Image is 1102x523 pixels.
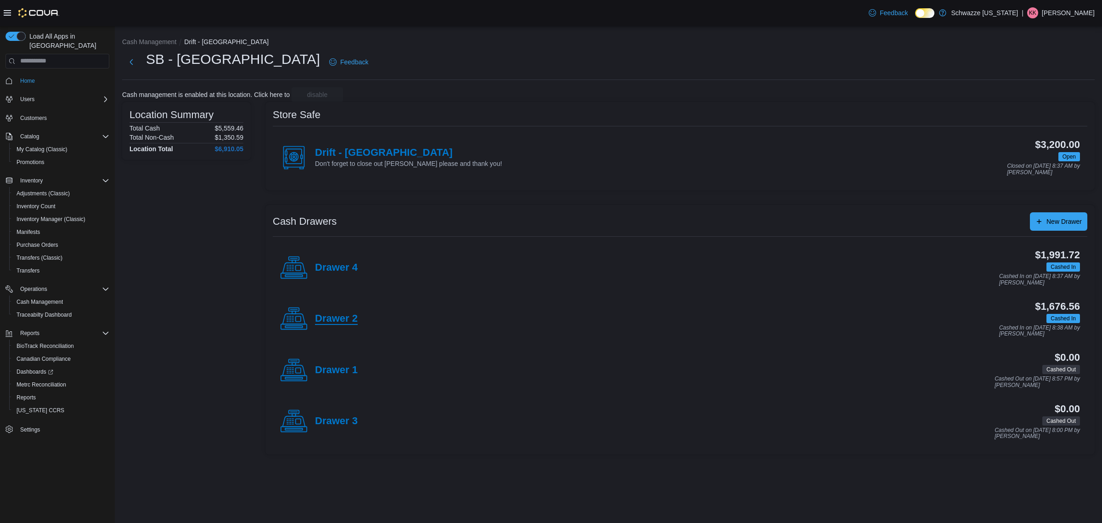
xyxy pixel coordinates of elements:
div: Kyle Krueger [1027,7,1038,18]
a: BioTrack Reconciliation [13,341,78,352]
button: Cash Management [9,296,113,308]
button: Metrc Reconciliation [9,378,113,391]
p: Cashed Out on [DATE] 8:00 PM by [PERSON_NAME] [995,427,1080,440]
span: Users [20,96,34,103]
a: Cash Management [13,296,67,307]
h6: Total Cash [129,125,160,132]
span: Cashed In [1046,314,1080,323]
span: Manifests [17,228,40,236]
a: Feedback [865,4,911,22]
span: Inventory Manager (Classic) [13,214,109,225]
span: Load All Apps in [GEOGRAPHIC_DATA] [26,32,109,50]
span: Transfers (Classic) [13,252,109,263]
span: Cashed Out [1042,365,1080,374]
span: Cashed In [1051,314,1076,323]
span: BioTrack Reconciliation [17,342,74,350]
span: Transfers [17,267,39,274]
h4: Drift - [GEOGRAPHIC_DATA] [315,147,502,159]
span: Traceabilty Dashboard [13,309,109,320]
span: Feedback [880,8,908,17]
span: Reports [17,394,36,401]
span: Cashed Out [1046,365,1076,374]
button: [US_STATE] CCRS [9,404,113,417]
button: My Catalog (Classic) [9,143,113,156]
span: Washington CCRS [13,405,109,416]
h6: Total Non-Cash [129,134,174,141]
a: Canadian Compliance [13,353,74,364]
button: Users [2,93,113,106]
h3: Store Safe [273,109,320,120]
button: Operations [17,284,51,295]
span: Feedback [340,57,368,67]
span: Inventory [20,177,43,184]
nav: An example of EuiBreadcrumbs [122,37,1095,48]
nav: Complex example [6,70,109,460]
span: Cashed Out [1042,416,1080,426]
h3: $0.00 [1055,404,1080,415]
span: Operations [17,284,109,295]
a: Home [17,75,39,86]
span: Purchase Orders [13,239,109,250]
a: Traceabilty Dashboard [13,309,75,320]
button: Settings [2,422,113,436]
span: Home [17,75,109,86]
a: Reports [13,392,39,403]
span: Users [17,94,109,105]
input: Dark Mode [915,8,934,18]
span: Canadian Compliance [17,355,71,363]
span: Inventory Manager (Classic) [17,216,85,223]
p: Cashed In on [DATE] 8:37 AM by [PERSON_NAME] [999,273,1080,286]
span: Inventory Count [13,201,109,212]
button: New Drawer [1030,212,1087,231]
a: Customers [17,113,51,124]
a: Dashboards [13,366,57,377]
span: KK [1029,7,1036,18]
button: disable [292,87,343,102]
h4: Drawer 2 [315,313,358,325]
span: Adjustments (Classic) [13,188,109,199]
span: Inventory Count [17,203,56,210]
span: BioTrack Reconciliation [13,341,109,352]
a: My Catalog (Classic) [13,144,71,155]
span: Catalog [17,131,109,142]
span: Cash Management [13,296,109,307]
button: Promotions [9,156,113,169]
button: Drift - [GEOGRAPHIC_DATA] [184,38,269,45]
span: Purchase Orders [17,241,58,249]
span: Dashboards [13,366,109,377]
button: Canadian Compliance [9,352,113,365]
h3: $0.00 [1055,352,1080,363]
a: Dashboards [9,365,113,378]
button: Inventory Count [9,200,113,213]
button: Inventory [17,175,46,186]
button: Catalog [2,130,113,143]
span: Inventory [17,175,109,186]
a: Promotions [13,157,48,168]
a: Inventory Count [13,201,59,212]
button: Reports [9,391,113,404]
a: Inventory Manager (Classic) [13,214,89,225]
h3: $1,676.56 [1035,301,1080,312]
button: Adjustments (Classic) [9,187,113,200]
p: Cash management is enabled at this location. Click here to [122,91,290,98]
button: Customers [2,111,113,125]
span: My Catalog (Classic) [17,146,67,153]
button: Transfers [9,264,113,277]
span: Reports [20,330,39,337]
button: Transfers (Classic) [9,251,113,264]
button: Home [2,74,113,87]
span: Promotions [13,157,109,168]
button: Traceabilty Dashboard [9,308,113,321]
button: Reports [2,327,113,340]
h4: Drawer 1 [315,364,358,376]
button: Catalog [17,131,43,142]
span: Reports [17,328,109,339]
span: Traceabilty Dashboard [17,311,72,318]
span: Open [1058,152,1080,161]
span: Customers [20,114,47,122]
a: Feedback [326,53,372,71]
h4: $6,910.05 [215,145,243,153]
p: $5,559.46 [215,125,243,132]
button: Users [17,94,38,105]
a: Manifests [13,227,44,238]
